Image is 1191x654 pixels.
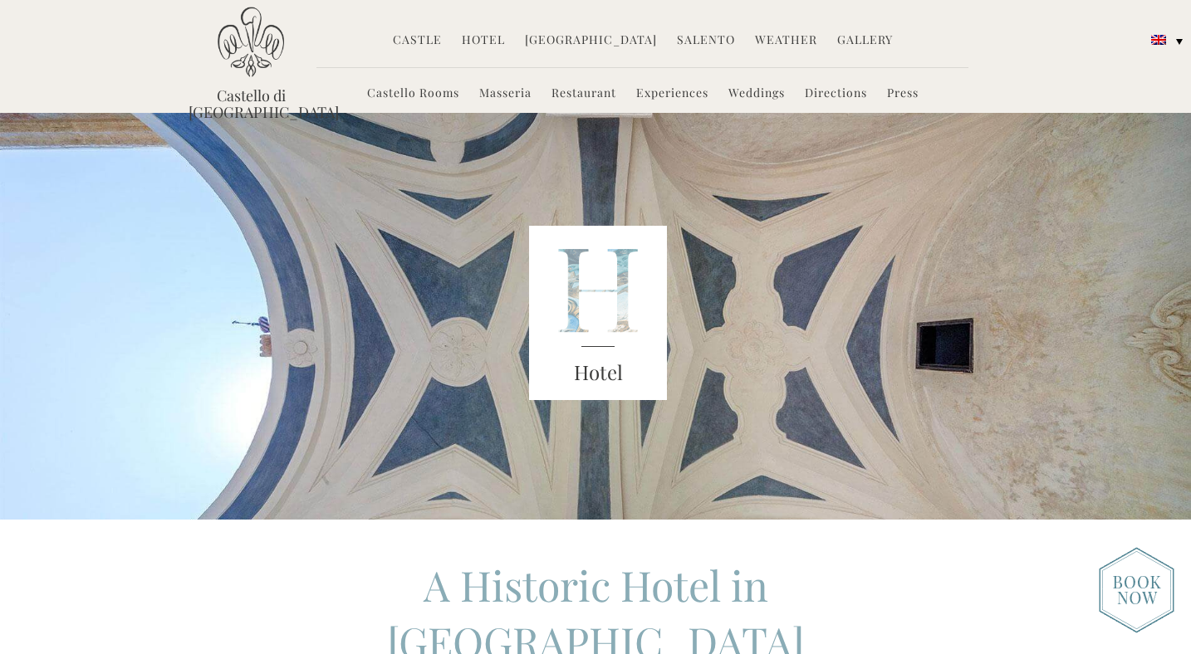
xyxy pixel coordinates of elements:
a: Weddings [728,85,785,104]
img: Castello di Ugento [218,7,284,77]
a: Press [887,85,919,104]
a: Restaurant [551,85,616,104]
a: [GEOGRAPHIC_DATA] [525,32,657,51]
img: English [1151,35,1166,45]
img: castello_header_block.png [529,226,667,400]
a: Directions [805,85,867,104]
a: Castello di [GEOGRAPHIC_DATA] [189,87,313,120]
a: Weather [755,32,817,51]
a: Experiences [636,85,708,104]
img: new-booknow.png [1099,547,1174,633]
a: Masseria [479,85,532,104]
a: Salento [677,32,735,51]
h3: Hotel [529,358,667,388]
a: Castello Rooms [367,85,459,104]
a: Gallery [837,32,893,51]
a: Hotel [462,32,505,51]
a: Castle [393,32,442,51]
